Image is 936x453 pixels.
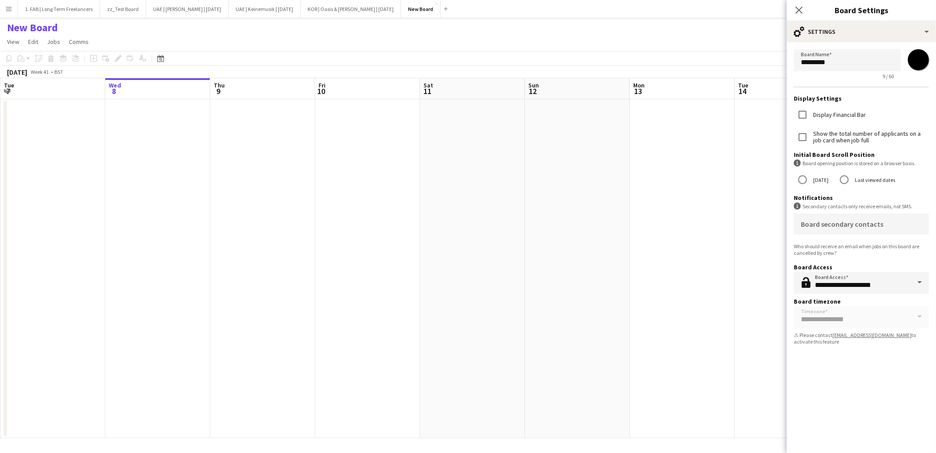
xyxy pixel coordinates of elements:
[794,332,929,345] div: ⚠ Please contact to activate this feature
[832,332,911,338] a: [EMAIL_ADDRESS][DOMAIN_NAME]
[18,0,100,18] button: 1. FAB | Long Term Freelancers
[54,69,63,75] div: BST
[25,36,42,47] a: Edit
[738,81,748,89] span: Tue
[794,94,929,102] h3: Display Settings
[794,297,929,305] h3: Board timezone
[811,112,866,118] label: Display Financial Bar
[319,81,326,89] span: Fri
[69,38,89,46] span: Comms
[423,81,433,89] span: Sat
[7,21,58,34] h1: New Board
[43,36,64,47] a: Jobs
[229,0,301,18] button: UAE | Keinemusik | [DATE]
[853,173,895,187] label: Last viewed dates
[4,36,23,47] a: View
[875,73,901,80] span: 9 / 60
[317,86,326,96] span: 10
[4,81,14,89] span: Tue
[794,194,929,202] h3: Notifications
[3,86,14,96] span: 7
[527,86,539,96] span: 12
[7,68,27,76] div: [DATE]
[214,81,225,89] span: Thu
[109,81,121,89] span: Wed
[794,203,929,210] div: Secondary contacts only receive emails, not SMS.
[65,36,92,47] a: Comms
[787,21,936,42] div: Settings
[811,130,929,144] label: Show the total number of applicants on a job card when job full
[422,86,433,96] span: 11
[794,243,929,256] div: Who should receive an email when jobs on this board are cancelled by crew?
[100,0,146,18] button: zz_Test Board
[28,38,38,46] span: Edit
[47,38,60,46] span: Jobs
[528,81,539,89] span: Sun
[811,173,828,187] label: [DATE]
[801,220,883,228] mat-label: Board secondary contacts
[794,263,929,271] h3: Board Access
[794,151,929,159] h3: Initial Board Scroll Position
[632,86,645,96] span: 13
[633,81,645,89] span: Mon
[108,86,121,96] span: 8
[787,4,936,16] h3: Board Settings
[301,0,401,18] button: KOR | Oasis & [PERSON_NAME] | [DATE]
[29,69,51,75] span: Week 41
[212,86,225,96] span: 9
[146,0,229,18] button: UAE | [PERSON_NAME] | [DATE]
[737,86,748,96] span: 14
[7,38,19,46] span: View
[401,0,441,18] button: New Board
[794,159,929,167] div: Board opening position is stored on a browser basis.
